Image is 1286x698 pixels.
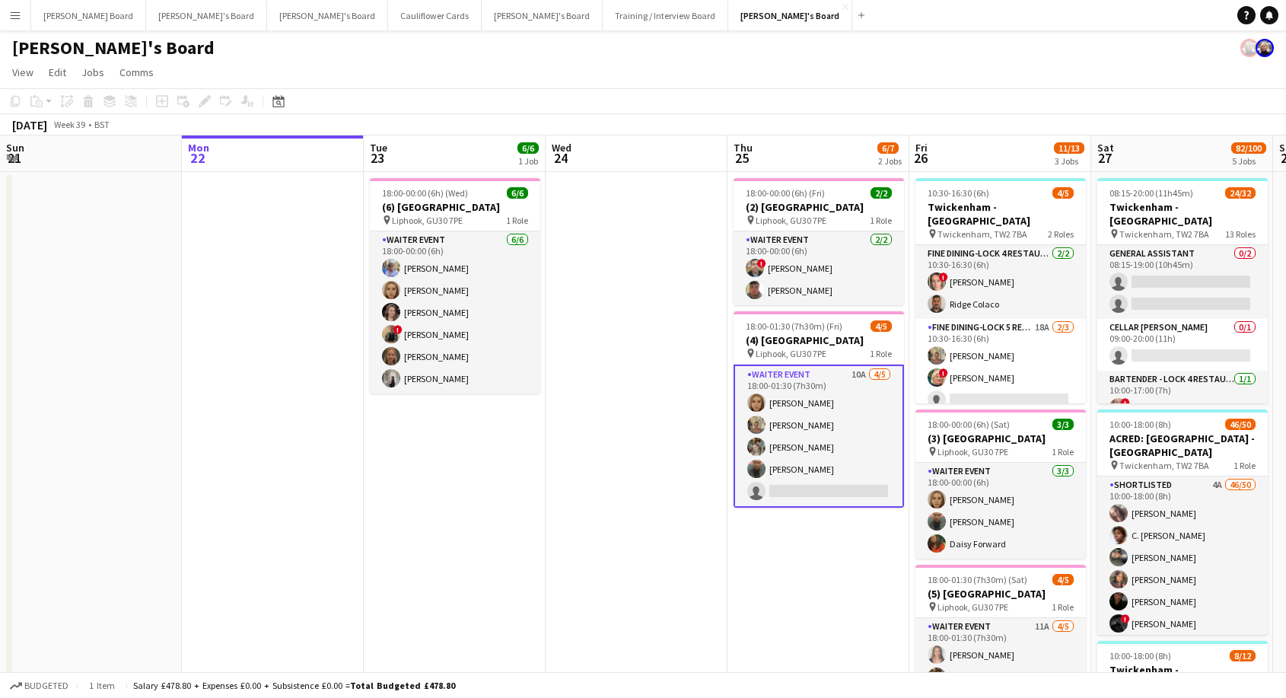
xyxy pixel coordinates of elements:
h3: (4) [GEOGRAPHIC_DATA] [734,333,904,347]
span: View [12,65,33,79]
div: 2 Jobs [878,155,902,167]
app-card-role: Cellar [PERSON_NAME]0/109:00-20:00 (11h) [1097,319,1268,371]
span: 82/100 [1231,142,1266,154]
span: 18:00-00:00 (6h) (Fri) [746,187,825,199]
span: Fri [915,141,928,155]
span: Liphook, GU30 7PE [937,601,1008,613]
span: Thu [734,141,753,155]
span: 3/3 [1052,419,1074,430]
span: Edit [49,65,66,79]
span: Twickenham, TW2 7BA [1119,460,1209,471]
span: Total Budgeted £478.80 [350,680,455,691]
button: Budgeted [8,677,71,694]
span: Jobs [81,65,104,79]
span: Week 39 [50,119,88,130]
a: Comms [113,62,160,82]
span: ! [1121,614,1130,623]
span: 24/32 [1225,187,1256,199]
span: 4/5 [871,320,892,332]
span: 25 [731,149,753,167]
span: ! [939,273,948,282]
span: Liphook, GU30 7PE [756,348,826,359]
app-job-card: 18:00-00:00 (6h) (Fri)2/2(2) [GEOGRAPHIC_DATA] Liphook, GU30 7PE1 RoleWAITER EVENT2/218:00-00:00 ... [734,178,904,305]
h3: ACRED: [GEOGRAPHIC_DATA] - [GEOGRAPHIC_DATA] [1097,432,1268,459]
span: 10:00-18:00 (8h) [1109,650,1171,661]
span: Mon [188,141,209,155]
span: 1 Role [1052,601,1074,613]
app-card-role: WAITER EVENT2/218:00-00:00 (6h)![PERSON_NAME][PERSON_NAME] [734,231,904,305]
span: 10:00-18:00 (8h) [1109,419,1171,430]
span: Liphook, GU30 7PE [392,215,463,226]
span: 1 Role [1052,446,1074,457]
button: [PERSON_NAME]'s Board [728,1,852,30]
h3: Twickenham - [GEOGRAPHIC_DATA] [1097,663,1268,690]
button: [PERSON_NAME] Board [31,1,146,30]
h1: [PERSON_NAME]'s Board [12,37,215,59]
span: Liphook, GU30 7PE [756,215,826,226]
button: Training / Interview Board [603,1,728,30]
span: 46/50 [1225,419,1256,430]
a: Edit [43,62,72,82]
span: 1 Role [870,348,892,359]
app-card-role: General Assistant0/208:15-19:00 (10h45m) [1097,245,1268,319]
div: Salary £478.80 + Expenses £0.00 + Subsistence £0.00 = [133,680,455,691]
span: 8/12 [1230,650,1256,661]
span: 11/13 [1054,142,1084,154]
div: 18:00-01:30 (7h30m) (Fri)4/5(4) [GEOGRAPHIC_DATA] Liphook, GU30 7PE1 RoleWAITER EVENT10A4/518:00-... [734,311,904,508]
span: 2/2 [871,187,892,199]
app-card-role: Fine Dining-LOCK 5 RESTAURANT - [GEOGRAPHIC_DATA] - LEVEL 318A2/310:30-16:30 (6h)[PERSON_NAME]![P... [915,319,1086,415]
h3: (6) [GEOGRAPHIC_DATA] [370,200,540,214]
span: Comms [119,65,154,79]
span: ! [939,368,948,378]
app-job-card: 10:30-16:30 (6h)4/5Twickenham - [GEOGRAPHIC_DATA] Twickenham, TW2 7BA2 RolesFine Dining-LOCK 4 RE... [915,178,1086,403]
span: Wed [552,141,571,155]
app-card-role: WAITER EVENT6/618:00-00:00 (6h)[PERSON_NAME][PERSON_NAME][PERSON_NAME]![PERSON_NAME][PERSON_NAME]... [370,231,540,394]
app-job-card: 18:00-00:00 (6h) (Sat)3/3(3) [GEOGRAPHIC_DATA] Liphook, GU30 7PE1 RoleWAITER EVENT3/318:00-00:00 ... [915,410,1086,559]
span: 2 Roles [1048,228,1074,240]
span: 18:00-00:00 (6h) (Sat) [928,419,1010,430]
span: 13 Roles [1225,228,1256,240]
span: ! [757,259,766,268]
app-user-avatar: Kathryn Davies [1240,39,1259,57]
div: BST [94,119,110,130]
span: 6/6 [507,187,528,199]
span: 21 [4,149,24,167]
app-job-card: 08:15-20:00 (11h45m)24/32Twickenham - [GEOGRAPHIC_DATA] Twickenham, TW2 7BA13 RolesGeneral Assist... [1097,178,1268,403]
a: Jobs [75,62,110,82]
span: 27 [1095,149,1114,167]
span: 08:15-20:00 (11h45m) [1109,187,1193,199]
span: Sat [1097,141,1114,155]
app-card-role: WAITER EVENT10A4/518:00-01:30 (7h30m)[PERSON_NAME][PERSON_NAME][PERSON_NAME][PERSON_NAME] [734,365,904,508]
span: 1 Role [1233,460,1256,471]
span: 6/6 [517,142,539,154]
app-job-card: 10:00-18:00 (8h)46/50ACRED: [GEOGRAPHIC_DATA] - [GEOGRAPHIC_DATA] Twickenham, TW2 7BA1 RoleShortl... [1097,410,1268,635]
span: 1 Role [506,215,528,226]
app-job-card: 18:00-00:00 (6h) (Wed)6/6(6) [GEOGRAPHIC_DATA] Liphook, GU30 7PE1 RoleWAITER EVENT6/618:00-00:00 ... [370,178,540,394]
h3: Twickenham - [GEOGRAPHIC_DATA] [1097,200,1268,228]
span: 22 [186,149,209,167]
h3: (2) [GEOGRAPHIC_DATA] [734,200,904,214]
span: ! [393,325,403,334]
span: Tue [370,141,387,155]
button: [PERSON_NAME]'s Board [267,1,388,30]
div: 3 Jobs [1055,155,1084,167]
span: Budgeted [24,680,68,691]
span: 4/5 [1052,574,1074,585]
h3: Twickenham - [GEOGRAPHIC_DATA] [915,200,1086,228]
span: 6/7 [877,142,899,154]
span: 18:00-01:30 (7h30m) (Fri) [746,320,842,332]
div: 5 Jobs [1232,155,1265,167]
a: View [6,62,40,82]
span: Twickenham, TW2 7BA [1119,228,1209,240]
app-card-role: Fine Dining-LOCK 4 RESTAURANT - [GEOGRAPHIC_DATA] - LEVEL 32/210:30-16:30 (6h)![PERSON_NAME]Ridge... [915,245,1086,319]
app-user-avatar: Kathryn Davies [1256,39,1274,57]
h3: (5) [GEOGRAPHIC_DATA] [915,587,1086,601]
div: 1 Job [518,155,538,167]
span: Twickenham, TW2 7BA [937,228,1027,240]
span: ! [1121,398,1130,407]
span: Liphook, GU30 7PE [937,446,1008,457]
